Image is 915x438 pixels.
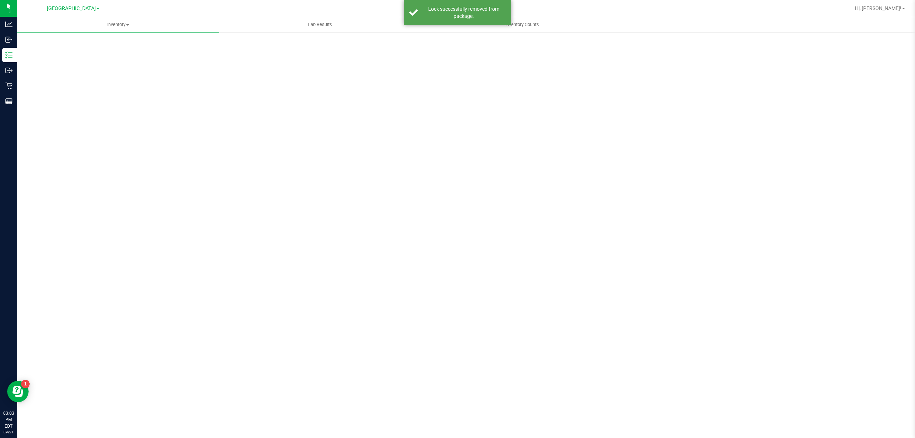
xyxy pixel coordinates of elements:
span: Hi, [PERSON_NAME]! [855,5,901,11]
div: Lock successfully removed from package. [422,5,506,20]
iframe: Resource center unread badge [21,380,30,388]
inline-svg: Retail [5,82,13,89]
span: Inventory Counts [496,21,549,28]
inline-svg: Inventory [5,51,13,59]
p: 03:03 PM EDT [3,410,14,429]
a: Inventory Counts [421,17,623,32]
a: Inventory [17,17,219,32]
inline-svg: Inbound [5,36,13,43]
iframe: Resource center [7,381,29,402]
a: Lab Results [219,17,421,32]
inline-svg: Reports [5,98,13,105]
span: Inventory [17,21,219,28]
span: Lab Results [298,21,342,28]
inline-svg: Outbound [5,67,13,74]
p: 09/21 [3,429,14,435]
span: [GEOGRAPHIC_DATA] [47,5,96,11]
inline-svg: Analytics [5,21,13,28]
